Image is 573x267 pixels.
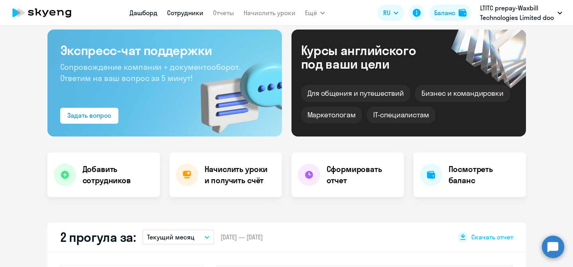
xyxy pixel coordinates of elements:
[434,8,455,18] div: Баланс
[244,9,295,17] a: Начислить уроки
[130,9,158,17] a: Дашборд
[221,233,263,241] span: [DATE] — [DATE]
[301,44,437,71] div: Курсы английского под ваши цели
[429,5,471,21] button: Балансbalance
[60,229,136,245] h2: 2 прогула за:
[205,164,274,186] h4: Начислить уроки и получить счёт
[60,62,240,83] span: Сопровождение компании + документооборот. Ответим на ваш вопрос за 5 минут!
[147,232,195,242] p: Текущий месяц
[327,164,398,186] h4: Сформировать отчет
[301,85,411,102] div: Для общения и путешествий
[459,9,467,17] img: balance
[367,107,435,123] div: IT-специалистам
[67,111,111,120] div: Задать вопрос
[305,8,317,18] span: Ещё
[189,47,282,136] img: bg-img
[213,9,234,17] a: Отчеты
[480,3,554,22] p: LTITC prepay-Waxbill Technologies Limited doo [GEOGRAPHIC_DATA], АНДРОМЕДА ЛАБ, ООО
[301,107,362,123] div: Маркетологам
[449,164,520,186] h4: Посмотреть баланс
[142,229,214,245] button: Текущий месяц
[305,5,325,21] button: Ещё
[476,3,566,22] button: LTITC prepay-Waxbill Technologies Limited doo [GEOGRAPHIC_DATA], АНДРОМЕДА ЛАБ, ООО
[378,5,404,21] button: RU
[415,85,510,102] div: Бизнес и командировки
[167,9,203,17] a: Сотрудники
[60,108,118,124] button: Задать вопрос
[471,233,513,241] span: Скачать отчет
[83,164,154,186] h4: Добавить сотрудников
[383,8,390,18] span: RU
[60,42,269,58] h3: Экспресс-чат поддержки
